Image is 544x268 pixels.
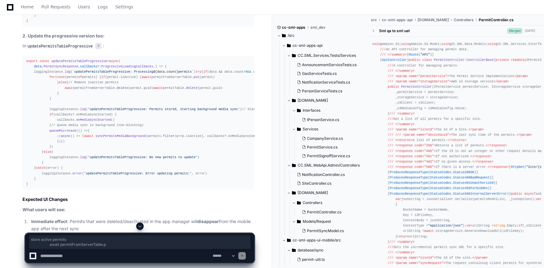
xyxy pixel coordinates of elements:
span: <response code="400"> [395,149,436,153]
button: IPersonService.cs [299,115,358,124]
span: 'updatePermitsTableProgressive: No new permits to update' [88,155,197,159]
span: async [61,134,71,138]
span: ApiController [382,58,407,62]
span: `updatePermitsTableProgressive: Processing permits` [72,70,194,74]
span: /// [388,133,393,137]
span: else [59,80,67,84]
span: await [153,86,163,90]
span: public [409,58,420,62]
span: onMediaSyncStarted [76,113,111,116]
span: PermitController.cs [479,17,514,22]
svg: Directory [297,218,301,225]
strong: 2. Update the progressive version too: [22,33,105,38]
svg: Directory [292,97,296,104]
span: /// [388,149,393,153]
span: private [495,58,509,62]
span: /// [388,138,393,142]
span: Controllers [454,17,474,22]
span: </summary> [395,122,415,126]
span: [DOMAIN_NAME] [298,98,328,103]
span: <param name="deviceUuid"> [403,133,451,137]
code: updatePermitsTableProgressive [26,44,94,49]
span: await [142,75,151,79]
span: data [34,65,42,68]
span: CC.SML.WebApi.Admin/Controllers [298,163,360,168]
span: isActive [186,134,201,138]
span: /// [388,64,393,67]
span: log [65,70,70,74]
span: async [524,192,534,196]
strong: What users will see: [22,207,66,212]
span: const [40,59,49,63]
span: </response> [472,160,493,163]
button: NotificationServiceTests.cs [294,78,358,87]
span: syncPermitsMediaBackground [96,134,146,138]
span: PersonServiceTests.cs [302,89,342,94]
svg: Directory [282,32,286,39]
span: delete [186,86,197,90]
span: Interfaces [303,108,320,113]
span: log [80,107,86,111]
button: SiteController.cs [294,179,358,188]
span: if [101,75,105,79]
span: <response code="500"> [395,165,436,169]
svg: Directory [292,52,296,59]
span: <param name="storageService"> [395,80,451,83]
span: of [78,75,82,79]
button: AnnouncementServiceTests.cs [294,61,358,69]
span: catch [36,166,46,170]
span: [DOMAIN_NAME] [298,190,328,195]
span: /// [388,154,393,158]
span: If not authorized. [388,154,492,158]
span: Logs [98,5,108,9]
div: = ( ) => { loggingInstance. ( ) { (data && data. > && data. ) { response = awsAxiosClientInstance... [26,59,250,187]
span: /// [388,80,393,83]
span: PermitController [434,58,465,62]
span: NotificationServiceTests.cs [302,80,350,85]
span: ProducesResponseType(StatusCodes.Status400BadRequest) [389,176,492,179]
span: An API controller for managing permit data. [380,47,468,51]
span: src [371,17,377,22]
button: CC.SML.WebApi.Admin/Controllers [287,160,361,170]
span: ProducesResponseType(StatusCodes.Status401Unauthorized) [389,181,495,185]
button: CC.SML.Services.Tests/Services [287,51,361,61]
span: </returns> [447,138,467,142]
span: IPersonService.cs [307,117,339,122]
svg: Directory [292,189,296,197]
span: <summary> [397,112,414,115]
span: sml_dev [310,25,325,30]
button: NotificationController.cs [294,170,358,179]
span: () => [78,129,88,133]
span: AnnouncementServiceTests.cs [302,62,357,67]
span: /// [388,165,393,169]
span: // Start background media sync without blocking (only for active permits) [242,107,382,111]
span: store active permits await permitFromServerTable.p [31,237,249,247]
span: using [488,42,497,46]
strong: disappear [197,219,219,224]
span: if [49,113,53,116]
span: public [511,192,522,196]
span: put [194,75,199,79]
span: GasServiceTests.cs [302,71,337,76]
span: /// [388,74,393,78]
button: Interfaces [292,105,361,115]
span: The Permit Service Implementation [388,74,528,78]
span: Users [78,5,90,9]
span: isActive [121,75,136,79]
span: Merged [507,28,522,34]
span: </response> [470,154,492,158]
span: cc-sml-apps-api [293,43,323,48]
span: ControllerBase [467,58,493,62]
span: using [401,42,411,46]
span: Returns a list of permits. [388,144,507,147]
span: var [536,197,542,201]
span: ProducesResponseType(StatusCodes.Status403Forbidden) [389,186,489,190]
span: using [372,42,382,46]
span: => [176,134,182,138]
button: GasServiceTests.cs [294,69,358,78]
span: class [422,58,432,62]
span: </param> [493,80,509,83]
span: </summary> [388,53,407,56]
button: [DOMAIN_NAME] [287,188,361,198]
span: 3 [95,43,101,49]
